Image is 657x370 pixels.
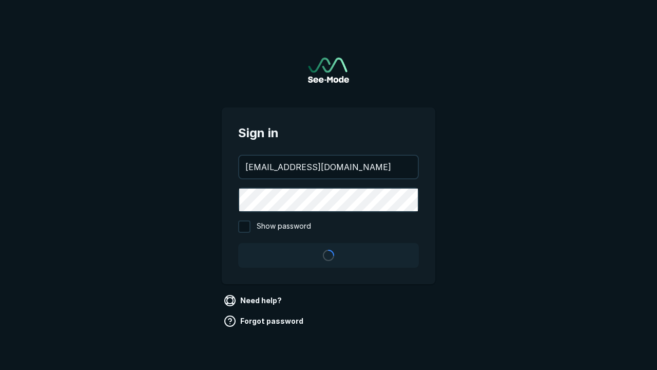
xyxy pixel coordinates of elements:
input: your@email.com [239,156,418,178]
a: Need help? [222,292,286,309]
img: See-Mode Logo [308,58,349,83]
span: Sign in [238,124,419,142]
span: Show password [257,220,311,233]
a: Go to sign in [308,58,349,83]
a: Forgot password [222,313,307,329]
